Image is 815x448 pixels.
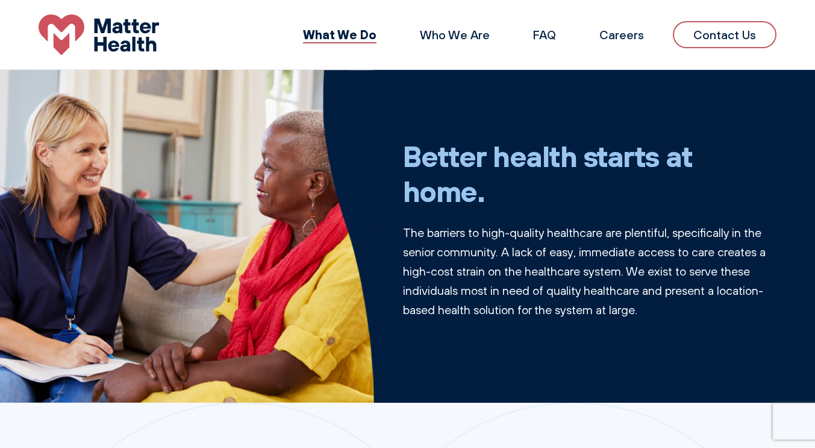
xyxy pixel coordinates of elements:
[673,21,776,48] a: Contact Us
[303,27,376,42] a: What We Do
[420,27,490,42] a: Who We Are
[403,223,777,320] p: The barriers to high-quality healthcare are plentiful, specifically in the senior community. A la...
[403,139,777,208] h1: Better health starts at home.
[599,27,644,42] a: Careers
[533,27,556,42] a: FAQ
